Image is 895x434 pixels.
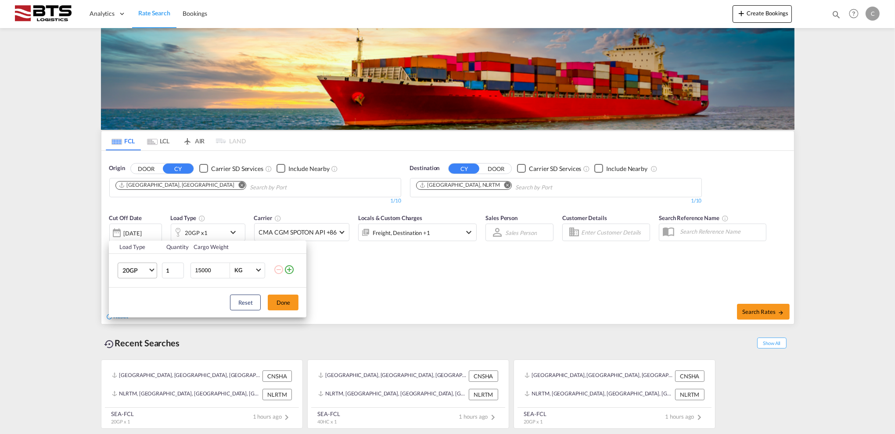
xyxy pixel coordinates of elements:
button: Done [268,295,298,310]
th: Load Type [109,241,161,253]
input: Qty [162,263,184,278]
md-icon: icon-plus-circle-outline [284,264,295,275]
th: Quantity [161,241,188,253]
input: Enter Weight [194,263,230,278]
md-icon: icon-minus-circle-outline [273,264,284,275]
md-select: Choose: 20GP [118,263,157,278]
div: Cargo Weight [194,243,268,251]
button: Reset [230,295,261,310]
div: KG [234,267,242,274]
span: 20GP [122,266,148,275]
